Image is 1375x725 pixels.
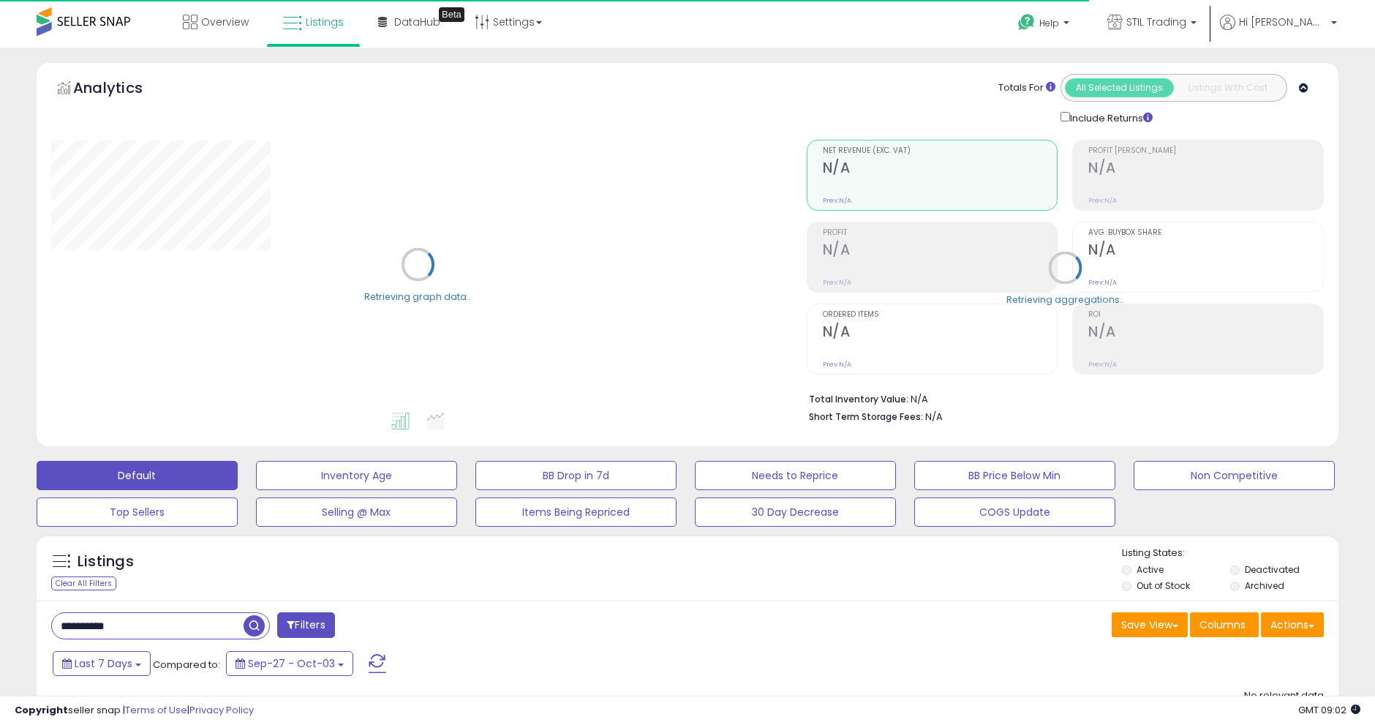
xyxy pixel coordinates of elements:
[248,656,335,671] span: Sep-27 - Oct-03
[1261,612,1324,637] button: Actions
[1017,13,1036,31] i: Get Help
[226,651,353,676] button: Sep-27 - Oct-03
[914,497,1115,527] button: COGS Update
[1122,546,1338,560] p: Listing States:
[256,461,457,490] button: Inventory Age
[1137,579,1190,592] label: Out of Stock
[1126,15,1186,29] span: STIL Trading
[1173,78,1282,97] button: Listings With Cost
[1039,17,1059,29] span: Help
[153,658,220,672] span: Compared to:
[1006,293,1124,306] div: Retrieving aggregations..
[1245,579,1284,592] label: Archived
[1244,689,1324,703] div: No relevant data
[189,703,254,717] a: Privacy Policy
[1112,612,1188,637] button: Save View
[78,552,134,572] h5: Listings
[1220,15,1337,48] a: Hi [PERSON_NAME]
[51,576,116,590] div: Clear All Filters
[1190,612,1259,637] button: Columns
[1298,703,1360,717] span: 2025-10-11 09:02 GMT
[15,704,254,718] div: seller snap | |
[1006,2,1084,48] a: Help
[73,78,171,102] h5: Analytics
[475,497,677,527] button: Items Being Repriced
[1137,563,1164,576] label: Active
[37,497,238,527] button: Top Sellers
[306,15,344,29] span: Listings
[695,497,896,527] button: 30 Day Decrease
[75,656,132,671] span: Last 7 Days
[1199,617,1246,632] span: Columns
[914,461,1115,490] button: BB Price Below Min
[439,7,464,22] div: Tooltip anchor
[201,15,249,29] span: Overview
[277,612,334,638] button: Filters
[364,290,471,303] div: Retrieving graph data..
[125,703,187,717] a: Terms of Use
[1245,563,1300,576] label: Deactivated
[1050,109,1170,125] div: Include Returns
[256,497,457,527] button: Selling @ Max
[37,461,238,490] button: Default
[1239,15,1327,29] span: Hi [PERSON_NAME]
[394,15,440,29] span: DataHub
[53,651,151,676] button: Last 7 Days
[475,461,677,490] button: BB Drop in 7d
[15,703,68,717] strong: Copyright
[998,81,1055,95] div: Totals For
[1134,461,1335,490] button: Non Competitive
[1065,78,1174,97] button: All Selected Listings
[695,461,896,490] button: Needs to Reprice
